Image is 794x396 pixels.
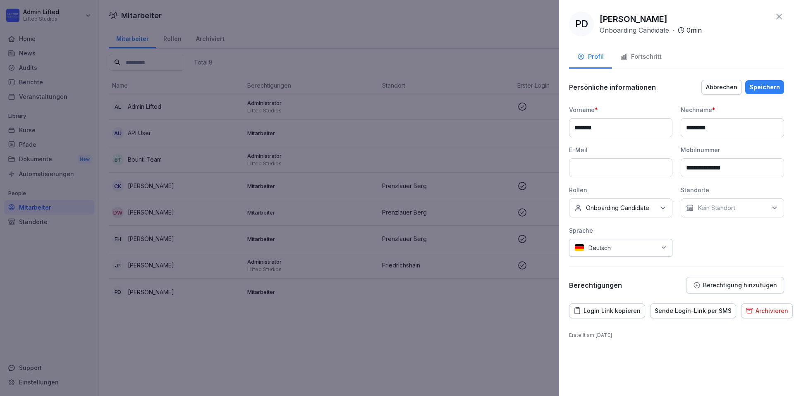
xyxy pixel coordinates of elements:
[746,306,788,315] div: Archivieren
[686,25,702,35] p: 0 min
[620,52,662,62] div: Fortschritt
[698,204,735,212] p: Kein Standort
[650,303,736,318] button: Sende Login-Link per SMS
[681,146,784,154] div: Mobilnummer
[569,186,672,194] div: Rollen
[569,226,672,235] div: Sprache
[586,204,649,212] p: Onboarding Candidate
[741,303,793,318] button: Archivieren
[701,80,742,95] button: Abbrechen
[569,239,672,257] div: Deutsch
[655,306,732,315] div: Sende Login-Link per SMS
[681,186,784,194] div: Standorte
[574,244,584,252] img: de.svg
[569,281,622,289] p: Berechtigungen
[569,332,784,339] p: Erstellt am : [DATE]
[569,46,612,69] button: Profil
[569,12,594,36] div: PD
[569,105,672,114] div: Vorname
[706,83,737,92] div: Abbrechen
[600,13,667,25] p: [PERSON_NAME]
[569,303,645,318] button: Login Link kopieren
[574,306,641,315] div: Login Link kopieren
[686,277,784,293] button: Berechtigung hinzufügen
[703,282,777,289] p: Berechtigung hinzufügen
[569,146,672,154] div: E-Mail
[681,105,784,114] div: Nachname
[569,83,656,91] p: Persönliche informationen
[577,52,604,62] div: Profil
[745,80,784,94] button: Speichern
[600,25,702,35] div: ·
[749,83,780,92] div: Speichern
[612,46,670,69] button: Fortschritt
[600,25,669,35] p: Onboarding Candidate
